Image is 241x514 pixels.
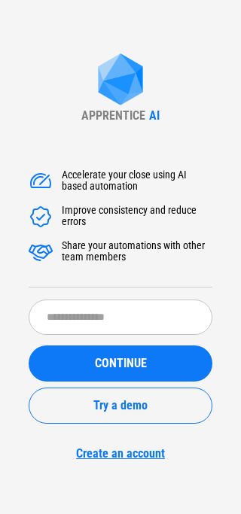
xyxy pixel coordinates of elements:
[29,169,53,193] img: Accelerate
[62,240,212,264] div: Share your automations with other team members
[90,53,151,108] img: Apprentice AI
[62,205,212,229] div: Improve consistency and reduce errors
[95,357,147,370] span: CONTINUE
[29,446,212,461] a: Create an account
[29,205,53,229] img: Accelerate
[62,169,212,193] div: Accelerate your close using AI based automation
[93,400,148,412] span: Try a demo
[81,108,145,123] div: APPRENTICE
[29,240,53,264] img: Accelerate
[29,388,212,424] button: Try a demo
[149,108,160,123] div: AI
[29,345,212,382] button: CONTINUE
